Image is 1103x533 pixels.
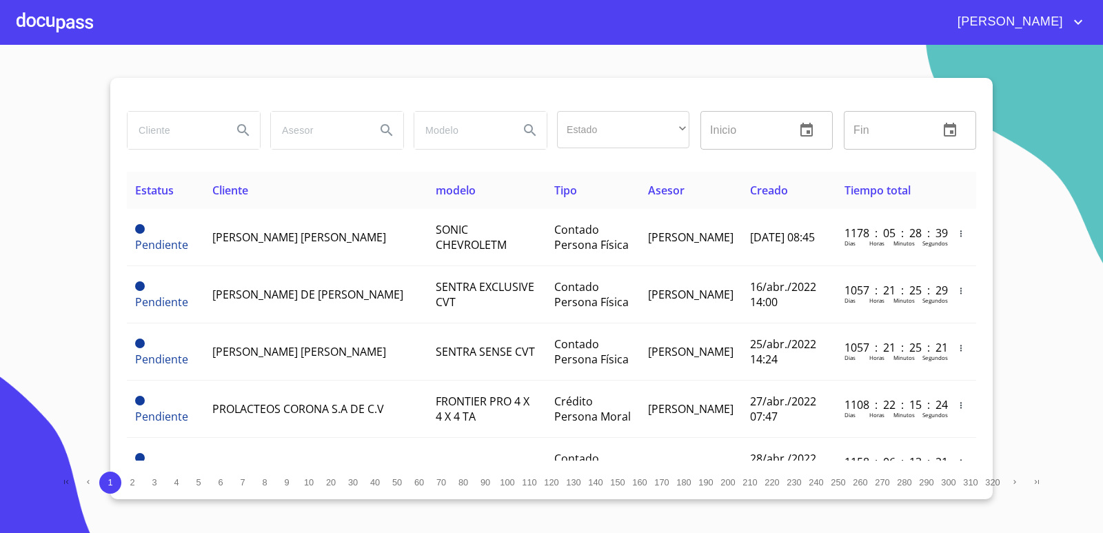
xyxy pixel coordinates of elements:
p: 1057 : 21 : 25 : 21 [844,340,938,355]
button: 150 [607,472,629,494]
span: 8 [262,477,267,487]
button: 1 [99,472,121,494]
button: Search [514,114,547,147]
p: Minutos [893,411,915,419]
span: Creado [750,183,788,198]
button: 140 [585,472,607,494]
span: 7 [240,477,245,487]
p: Dias [844,239,856,247]
span: [PERSON_NAME] [947,11,1070,33]
span: [PERSON_NAME] [PERSON_NAME] [212,230,386,245]
span: 190 [698,477,713,487]
p: Segundos [922,296,948,304]
span: SONIC CHEVROLETM [436,222,507,252]
span: 300 [941,477,955,487]
button: 50 [386,472,408,494]
span: Estatus [135,183,174,198]
button: 30 [342,472,364,494]
span: Pendiente [135,352,188,367]
p: 1178 : 05 : 28 : 39 [844,225,938,241]
span: 240 [809,477,823,487]
button: 4 [165,472,188,494]
span: 2 [130,477,134,487]
span: Pendiente [135,294,188,310]
span: [PERSON_NAME] [648,344,733,359]
span: [PERSON_NAME] [648,287,733,302]
span: 150 [610,477,625,487]
p: 1158 : 06 : 13 : 21 [844,454,938,470]
p: Horas [869,411,884,419]
p: Minutos [893,354,915,361]
span: 130 [566,477,580,487]
span: [PERSON_NAME] [648,459,733,474]
span: 10 [304,477,314,487]
span: 50 [392,477,402,487]
button: 130 [563,472,585,494]
button: 100 [496,472,518,494]
button: 120 [540,472,563,494]
button: 70 [430,472,452,494]
button: 240 [805,472,827,494]
button: Search [370,114,403,147]
p: 1057 : 21 : 25 : 29 [844,283,938,298]
p: Dias [844,354,856,361]
p: Horas [869,239,884,247]
button: 3 [143,472,165,494]
span: Crédito Persona Moral [554,394,631,424]
span: Pendiente [135,453,145,463]
button: 2 [121,472,143,494]
button: 5 [188,472,210,494]
p: Segundos [922,239,948,247]
span: 220 [765,477,779,487]
span: [PERSON_NAME] [212,459,298,474]
span: 280 [897,477,911,487]
button: 310 [960,472,982,494]
button: 190 [695,472,717,494]
span: 6 [218,477,223,487]
input: search [271,112,365,149]
input: search [414,112,508,149]
span: 60 [414,477,424,487]
button: 320 [982,472,1004,494]
span: 320 [985,477,1000,487]
button: 110 [518,472,540,494]
span: 27/abr./2022 07:47 [750,394,816,424]
span: 70 [436,477,446,487]
span: SENTRA SENSE CVT [436,344,535,359]
span: 140 [588,477,603,487]
span: 290 [919,477,933,487]
span: Contado Persona Física [554,451,629,481]
button: account of current user [947,11,1086,33]
span: 100 [500,477,514,487]
button: 7 [232,472,254,494]
button: 60 [408,472,430,494]
span: 28/abr./2022 16:30 [750,451,816,481]
p: Dias [844,296,856,304]
span: Asesor [648,183,685,198]
span: Contado Persona Física [554,336,629,367]
p: Segundos [922,354,948,361]
p: Segundos [922,411,948,419]
span: Pendiente [135,409,188,424]
p: Dias [844,411,856,419]
span: PROLACTEOS CORONA S.A DE C.V [212,401,384,416]
span: [DATE] 08:45 [750,230,815,245]
span: 5 [196,477,201,487]
span: Tiempo total [844,183,911,198]
span: Cliente [212,183,248,198]
span: [PERSON_NAME] [648,401,733,416]
span: Pendiente [135,237,188,252]
span: [PERSON_NAME] [PERSON_NAME] [212,344,386,359]
button: 200 [717,472,739,494]
button: 90 [474,472,496,494]
span: 25/abr./2022 14:24 [750,336,816,367]
button: 300 [938,472,960,494]
span: 200 [720,477,735,487]
span: 30 [348,477,358,487]
button: 10 [298,472,320,494]
span: 230 [787,477,801,487]
button: 20 [320,472,342,494]
span: modelo [436,183,476,198]
span: [PERSON_NAME] [648,230,733,245]
button: Search [227,114,260,147]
